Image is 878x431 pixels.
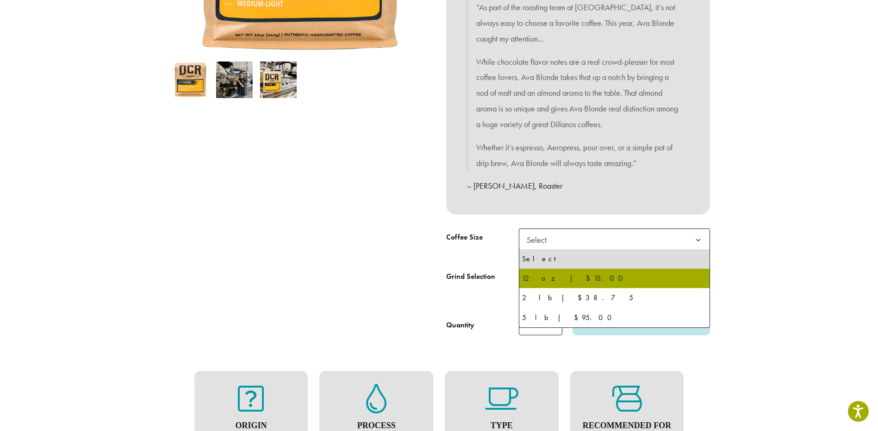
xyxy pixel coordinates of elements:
div: Quantity [446,320,474,331]
div: 5 lb | $95.00 [522,311,707,325]
label: Grind Selection [446,270,519,283]
span: Select [519,228,710,251]
label: Coffee Size [446,231,519,244]
div: 12 oz | $15.00 [522,271,707,285]
img: Ava Blonde [172,62,209,98]
h4: Process [329,421,424,431]
p: While chocolate flavor notes are a real crowd-pleaser for most coffee lovers, Ava Blonde takes th... [476,54,680,132]
li: Select [519,249,710,269]
h4: Origin [204,421,299,431]
h4: Type [454,421,549,431]
div: 2 lb | $38.75 [522,291,707,305]
p: – [PERSON_NAME], Roaster [467,178,689,194]
img: Ava Blonde - Image 2 [216,62,253,98]
img: Ava Blonde - Image 3 [260,62,297,98]
p: Whether it’s espresso, Aeropress, pour over, or a simple pot of drip brew, Ava Blonde will always... [476,140,680,171]
span: Select [523,231,556,249]
h4: Recommended For [579,421,675,431]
